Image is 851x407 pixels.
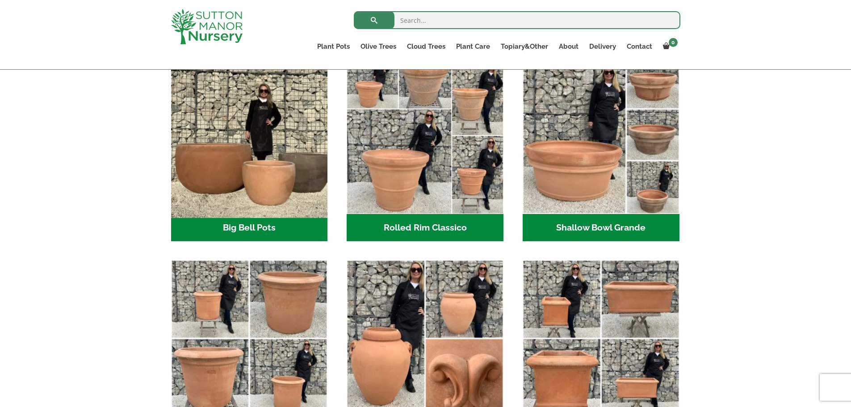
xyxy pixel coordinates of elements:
h2: Rolled Rim Classico [347,214,503,242]
h2: Big Bell Pots [171,214,328,242]
a: Cloud Trees [402,40,451,53]
a: About [553,40,584,53]
img: Big Bell Pots [167,53,331,218]
img: Rolled Rim Classico [347,57,503,214]
a: Visit product category Big Bell Pots [171,57,328,241]
input: Search... [354,11,680,29]
img: logo [171,9,243,44]
a: Delivery [584,40,621,53]
img: Shallow Bowl Grande [523,57,679,214]
a: Plant Care [451,40,495,53]
a: 0 [658,40,680,53]
a: Visit product category Rolled Rim Classico [347,57,503,241]
h2: Shallow Bowl Grande [523,214,679,242]
a: Olive Trees [355,40,402,53]
a: Visit product category Shallow Bowl Grande [523,57,679,241]
a: Plant Pots [312,40,355,53]
span: 0 [669,38,678,47]
a: Topiary&Other [495,40,553,53]
a: Contact [621,40,658,53]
